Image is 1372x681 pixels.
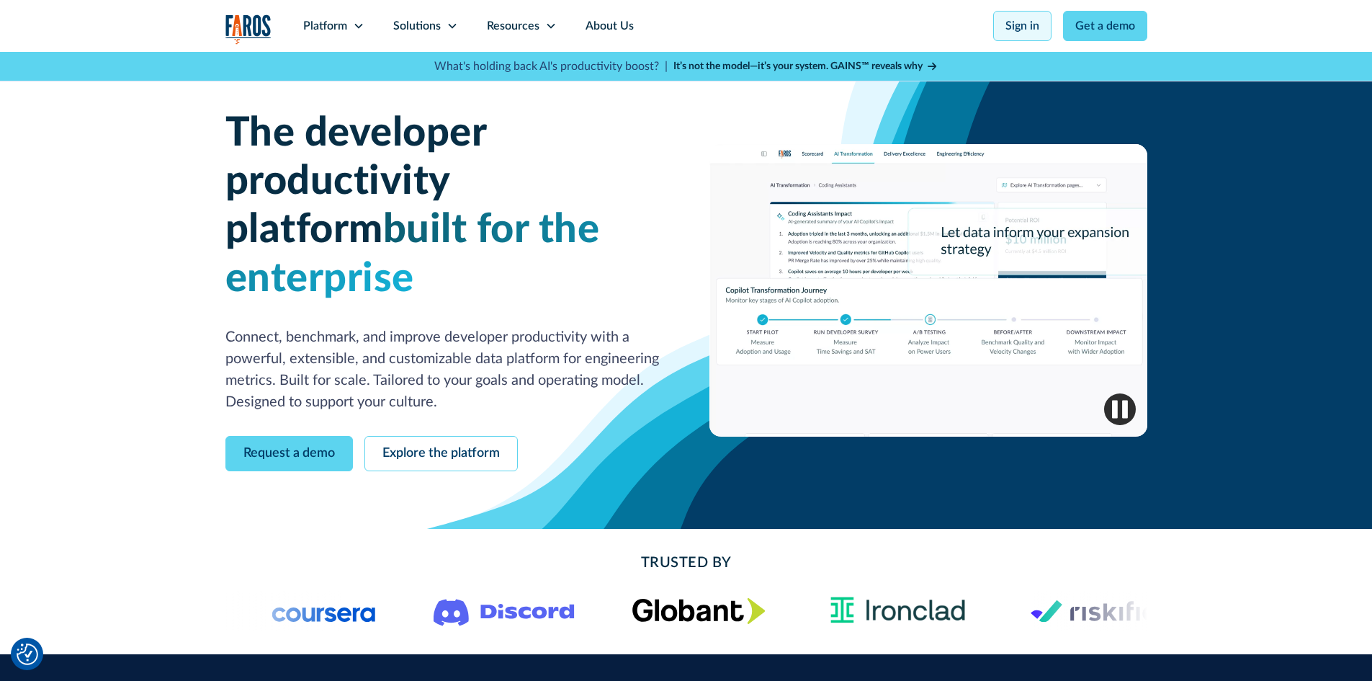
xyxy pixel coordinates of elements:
img: Globant's logo [632,597,765,624]
p: What's holding back AI's productivity boost? | [434,58,668,75]
a: It’s not the model—it’s your system. GAINS™ reveals why [673,59,938,74]
strong: It’s not the model—it’s your system. GAINS™ reveals why [673,61,923,71]
img: Ironclad Logo [822,592,972,630]
h1: The developer productivity platform [225,110,663,303]
button: Cookie Settings [17,644,38,665]
a: Sign in [993,11,1052,41]
img: Logo of the analytics and reporting company Faros. [225,14,272,44]
div: Resources [487,17,539,35]
h2: Trusted By [341,552,1032,574]
div: Platform [303,17,347,35]
p: Connect, benchmark, and improve developer productivity with a powerful, extensible, and customiza... [225,326,663,413]
a: Explore the platform [364,436,518,471]
img: Revisit consent button [17,644,38,665]
img: Pause video [1104,393,1136,425]
div: Solutions [393,17,441,35]
img: Logo of the online learning platform Coursera. [272,600,375,623]
a: Request a demo [225,436,353,471]
img: Logo of the communication platform Discord. [433,596,574,626]
a: Get a demo [1063,11,1147,41]
a: home [225,14,272,44]
img: Logo of the risk management platform Riskified. [1030,600,1173,623]
span: built for the enterprise [225,210,600,298]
